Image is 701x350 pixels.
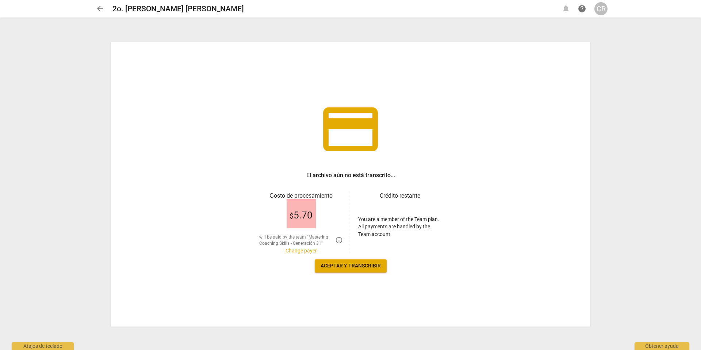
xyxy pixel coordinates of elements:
[575,2,589,15] a: Obtener ayuda
[259,234,332,246] span: will be paid by the team "Mastering Coaching Skills - Generación 31"
[290,212,294,220] span: $
[321,262,381,270] span: Aceptar y transcribir
[578,4,586,13] span: help
[112,4,244,14] h2: 2o. [PERSON_NAME] [PERSON_NAME]
[12,342,74,350] div: Atajos de teclado
[594,2,608,15] button: CR
[318,96,383,162] span: credit_card
[335,236,343,244] span: You are over your transcription quota. Please, contact the team administrator Mastering Coaching ...
[286,248,317,254] a: Change payer
[635,342,689,350] div: Obtener ayuda
[358,191,442,200] h3: Crédito restante
[290,210,313,221] span: 5.70
[358,216,442,238] p: You are a member of the Team plan. All payments are handled by the Team account.
[315,259,387,273] button: Aceptar y transcribir
[96,4,104,13] span: arrow_back
[306,171,395,180] h3: El archivo aún no está transcrito...
[259,191,343,200] h3: Сosto de procesamiento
